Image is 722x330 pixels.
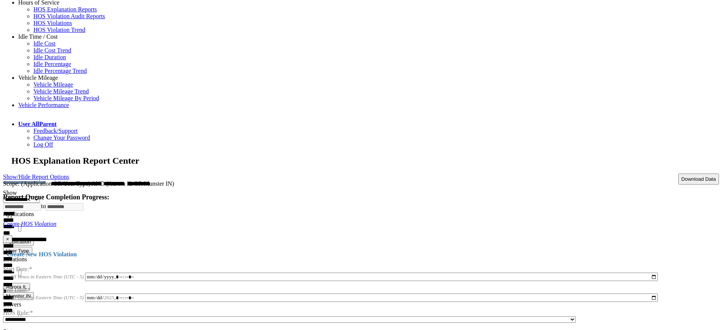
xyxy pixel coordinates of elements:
[33,81,73,88] a: Vehicle Mileage
[33,134,90,141] a: Change Your Password
[33,61,71,67] a: Idle Percentage
[33,88,89,95] a: Vehicle Mileage Trend
[10,274,84,279] span: All Times in Eastern Time (UTC - 5)
[3,172,69,182] a: Show/Hide Report Options
[33,68,87,74] a: Idle Percentage Trend
[41,203,46,209] span: to
[33,128,77,134] a: Feedback/Support
[18,74,58,81] a: Vehicle Mileage
[3,247,32,255] button: User Type
[33,141,53,148] a: Log Off
[33,40,55,47] a: Idle Cost
[3,221,56,227] a: Create HOS Violation
[3,180,174,187] span: Scope: (Application OR User Type) AND (Aurora IL OR Munster IN)
[33,47,71,54] a: Idle Cost Trend
[3,256,32,272] label: Start Date:*
[33,13,105,19] a: HOS Violation Audit Reports
[10,295,84,300] span: All Times in Eastern Time (UTC - 5)
[3,251,719,258] h4: Create New HOS Violation
[3,307,33,316] label: HOS Rule:*
[18,102,69,108] a: Vehicle Performance
[33,20,72,26] a: HOS Violations
[3,193,719,201] h4: Report Queue Completion Progress:
[3,211,34,217] label: Applications
[33,54,66,60] a: Idle Duration
[678,174,719,185] button: Download Data
[18,33,58,40] a: Idle Time / Cost
[18,121,57,127] a: User AllParent
[33,95,99,101] a: Vehicle Mileage By Period
[11,156,719,166] h2: HOS Explanation Report Center
[3,277,30,293] label: End Date:*
[33,27,85,33] a: HOS Violation Trend
[3,189,17,196] label: Show
[33,6,97,13] a: HOS Explanation Reports
[3,235,12,243] button: ×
